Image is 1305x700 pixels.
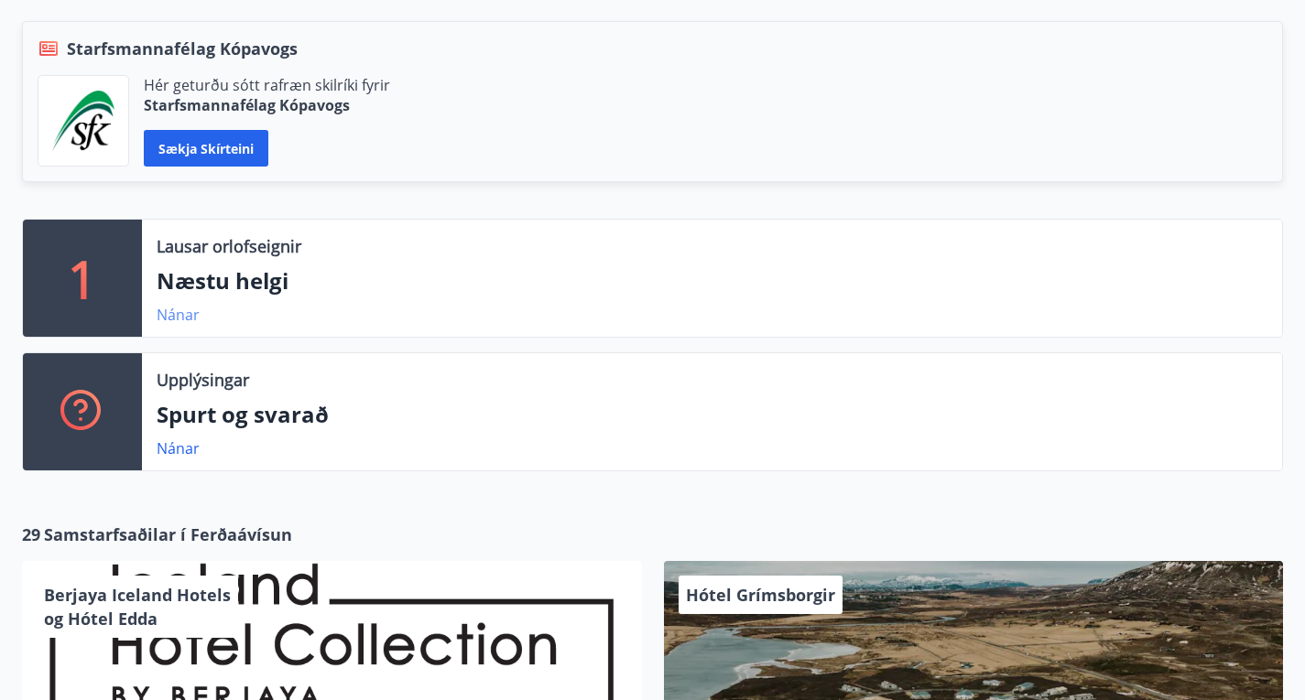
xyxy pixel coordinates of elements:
p: Lausar orlofseignir [157,234,301,258]
a: Nánar [157,438,200,458]
p: Starfsmannafélag Kópavogs [144,95,390,115]
button: Sækja skírteini [144,130,268,167]
span: Samstarfsaðilar í Ferðaávísun [44,522,292,546]
span: 29 [22,522,40,546]
span: Starfsmannafélag Kópavogs [67,37,298,60]
span: Hótel Grímsborgir [686,584,835,606]
img: x5MjQkxwhnYn6YREZUTEa9Q4KsBUeQdWGts9Dj4O.png [52,91,114,151]
span: Berjaya Iceland Hotels og Hótel Edda [44,584,231,630]
p: Hér geturðu sótt rafræn skilríki fyrir [144,75,390,95]
p: Spurt og svarað [157,399,1267,430]
p: Næstu helgi [157,265,1267,296]
p: Upplýsingar [157,368,249,392]
a: Nánar [157,305,200,325]
p: 1 [68,243,97,313]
